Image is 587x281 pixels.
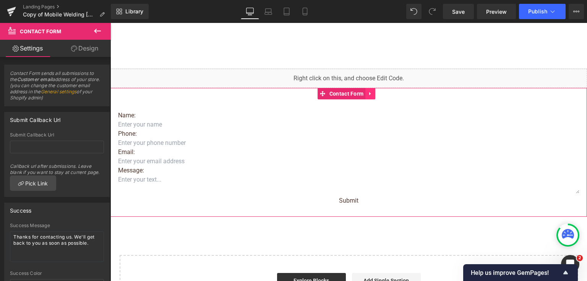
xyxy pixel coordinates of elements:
span: Preview [486,8,507,16]
a: Desktop [241,4,259,19]
a: Preview [477,4,516,19]
p: Phone: [8,106,469,115]
a: Pick Link [10,175,56,191]
b: Customer email [17,76,53,82]
div: Callback url after submissions. Leave blank if you want to stay at current page. [10,157,104,175]
a: Expand / Collapse [255,65,265,76]
a: General settings [41,89,77,94]
p: Message: [8,143,469,152]
div: Success [10,203,31,214]
iframe: Intercom live chat [561,255,579,273]
a: Mobile [296,4,314,19]
a: Landing Pages [23,4,111,10]
p: Email: [8,125,469,134]
div: Success Message [10,223,104,228]
button: More [569,4,584,19]
button: Submit [229,173,248,182]
span: Save [452,8,465,16]
span: Copy of Mobile Welding [GEOGRAPHIC_DATA] [23,11,96,18]
div: Submit Callback Url [10,112,60,123]
p: Name: [8,88,469,97]
a: Add Single Section [242,250,310,265]
span: Help us improve GemPages! [471,269,561,276]
a: Explore Blocks [167,250,235,265]
span: Publish [528,8,547,15]
span: Library [125,8,143,15]
a: Laptop [259,4,277,19]
a: Design [57,40,112,57]
input: Enter your email address [8,134,469,143]
span: Contact Form [20,28,61,34]
div: Success Color [10,271,104,276]
input: Enter your name [8,97,469,106]
span: Contact Form sends all submissions to the address of your store. (you can change the customer ema... [10,70,104,106]
input: Enter your phone number [8,115,469,125]
a: Tablet [277,4,296,19]
a: New Library [111,4,149,19]
div: Submit Callback Url [10,132,104,138]
button: Undo [406,4,422,19]
button: Redo [425,4,440,19]
button: Publish [519,4,566,19]
span: 2 [577,255,583,261]
button: Show survey - Help us improve GemPages! [471,268,570,277]
span: Contact Form [217,65,255,76]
